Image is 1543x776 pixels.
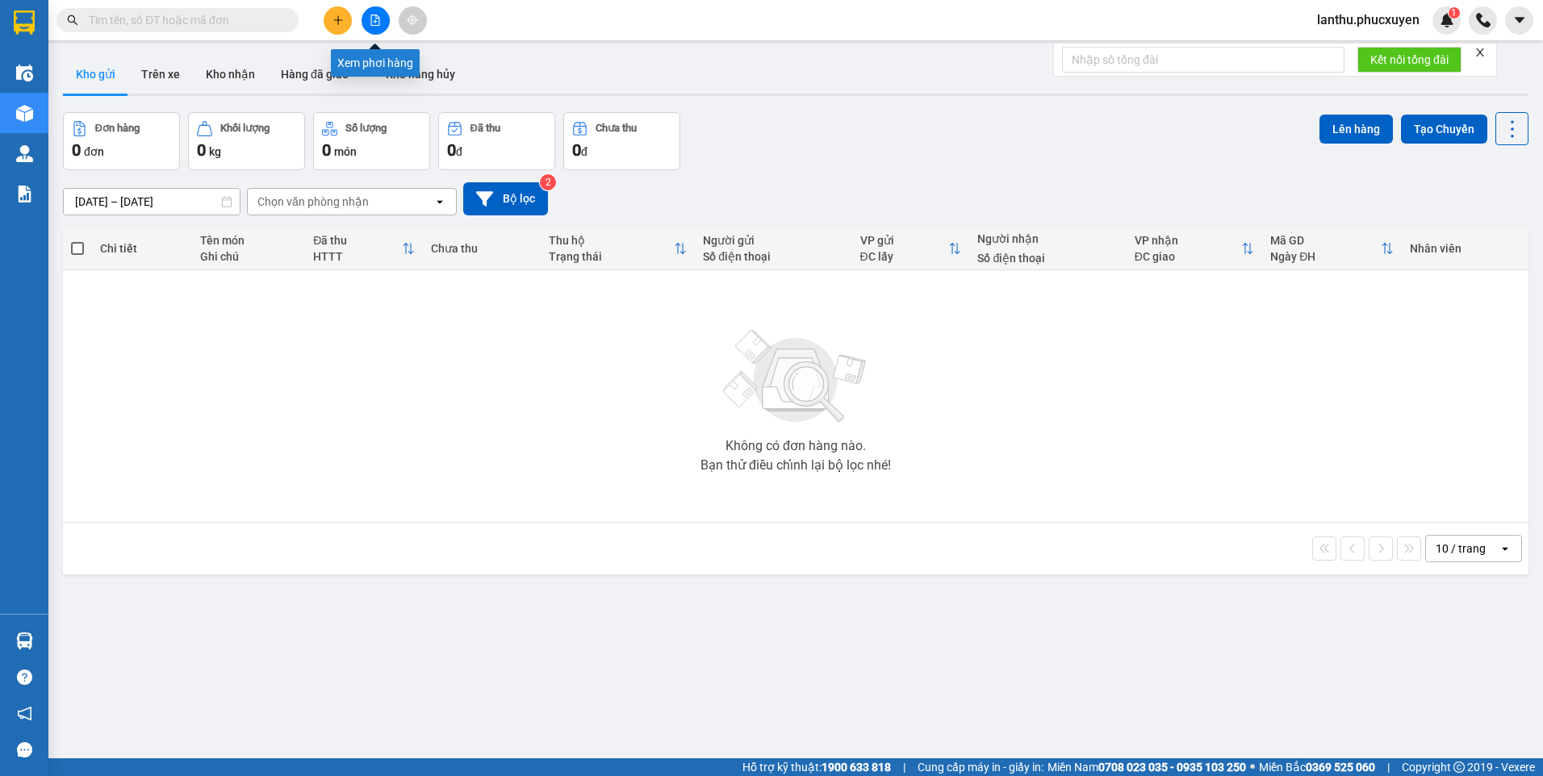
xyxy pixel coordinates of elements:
div: Mã GD [1270,234,1380,247]
div: Đơn hàng [95,123,140,134]
span: 0 [447,140,456,160]
th: Toggle SortBy [305,227,423,270]
span: file-add [370,15,381,26]
button: Lên hàng [1319,115,1393,144]
img: logo-vxr [14,10,35,35]
span: Miền Nam [1047,758,1246,776]
div: Ngày ĐH [1270,250,1380,263]
button: Kho gửi [63,55,128,94]
span: lanthu.phucxuyen [1304,10,1432,30]
span: 0 [72,140,81,160]
span: close [1474,47,1486,58]
div: Người gửi [703,234,843,247]
span: caret-down [1512,13,1527,27]
button: file-add [362,6,390,35]
span: 0 [322,140,331,160]
button: Trên xe [128,55,193,94]
button: Tạo Chuyến [1401,115,1487,144]
div: Chọn văn phòng nhận [257,194,369,210]
div: VP gửi [860,234,949,247]
input: Nhập số tổng đài [1062,47,1344,73]
span: | [1387,758,1390,776]
strong: 1900 633 818 [822,761,891,774]
div: Người nhận [977,232,1118,245]
th: Toggle SortBy [1262,227,1401,270]
span: ⚪️ [1250,764,1255,770]
div: Nhân viên [1410,242,1520,255]
div: Số lượng [345,123,387,134]
div: Số điện thoại [977,252,1118,265]
span: search [67,15,78,26]
div: Thu hộ [549,234,674,247]
svg: open [433,195,446,208]
span: copyright [1453,761,1465,773]
span: | [903,758,905,776]
sup: 1 [1449,7,1460,19]
div: 10 / trang [1436,540,1486,557]
span: đ [456,145,462,158]
strong: 0369 525 060 [1306,761,1375,774]
div: Bạn thử điều chỉnh lại bộ lọc nhé! [700,459,891,472]
input: Select a date range. [64,189,240,215]
span: đ [581,145,588,158]
input: Tìm tên, số ĐT hoặc mã đơn [89,11,279,29]
img: phone-icon [1476,13,1491,27]
img: warehouse-icon [16,145,33,162]
span: món [334,145,357,158]
th: Toggle SortBy [852,227,970,270]
button: Hàng đã giao [268,55,362,94]
img: warehouse-icon [16,632,33,649]
span: Hỗ trợ kỹ thuật: [742,758,891,776]
span: Kết nối tổng đài [1370,51,1449,69]
span: 1 [1451,7,1457,19]
div: Đã thu [470,123,500,134]
img: warehouse-icon [16,105,33,122]
span: 0 [572,140,581,160]
span: 0 [197,140,206,160]
div: HTTT [313,250,402,263]
div: Đã thu [313,234,402,247]
button: Kết nối tổng đài [1357,47,1461,73]
button: Khối lượng0kg [188,112,305,170]
div: Ghi chú [200,250,297,263]
span: question-circle [17,670,32,685]
sup: 2 [540,174,556,190]
button: Số lượng0món [313,112,430,170]
strong: 0708 023 035 - 0935 103 250 [1098,761,1246,774]
span: aim [407,15,418,26]
button: Kho nhận [193,55,268,94]
button: Đơn hàng0đơn [63,112,180,170]
span: kg [209,145,221,158]
th: Toggle SortBy [1127,227,1262,270]
span: Miền Bắc [1259,758,1375,776]
div: Số điện thoại [703,250,843,263]
div: Khối lượng [220,123,270,134]
span: plus [332,15,344,26]
div: Trạng thái [549,250,674,263]
button: Đã thu0đ [438,112,555,170]
div: ĐC lấy [860,250,949,263]
div: Tên món [200,234,297,247]
div: Không có đơn hàng nào. [726,440,866,453]
div: VP nhận [1135,234,1241,247]
button: caret-down [1505,6,1533,35]
span: Cung cấp máy in - giấy in: [918,758,1043,776]
div: Chi tiết [100,242,184,255]
span: message [17,742,32,757]
img: solution-icon [16,186,33,202]
th: Toggle SortBy [541,227,695,270]
img: warehouse-icon [16,65,33,81]
div: Xem phơi hàng [331,49,420,77]
div: ĐC giao [1135,250,1241,263]
img: icon-new-feature [1440,13,1454,27]
svg: open [1499,542,1512,555]
span: notification [17,706,32,721]
button: Bộ lọc [463,182,548,215]
span: đơn [84,145,104,158]
div: Chưa thu [431,242,533,255]
button: plus [324,6,352,35]
button: aim [399,6,427,35]
div: Chưa thu [596,123,637,134]
button: Chưa thu0đ [563,112,680,170]
span: Kho hàng hủy [386,68,455,81]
